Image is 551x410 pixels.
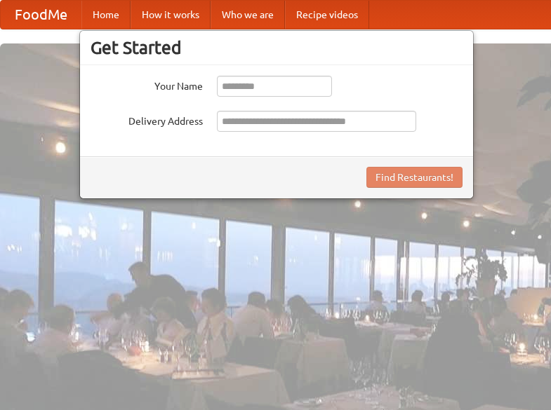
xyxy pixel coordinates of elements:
[211,1,285,29] a: Who we are
[366,167,463,188] button: Find Restaurants!
[285,1,369,29] a: Recipe videos
[91,111,203,128] label: Delivery Address
[131,1,211,29] a: How it works
[91,37,463,58] h3: Get Started
[1,1,81,29] a: FoodMe
[91,76,203,93] label: Your Name
[81,1,131,29] a: Home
